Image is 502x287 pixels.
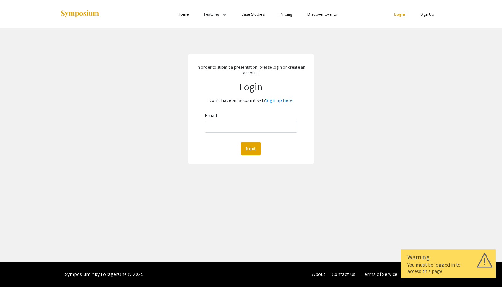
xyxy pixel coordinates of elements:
div: Warning [407,252,489,262]
a: Terms of Service [362,271,398,278]
img: Symposium by ForagerOne [60,10,100,18]
label: Email: [205,111,219,121]
h1: Login [193,81,309,93]
div: You must be logged in to access this page. [407,262,489,274]
p: In order to submit a presentation, please login or create an account. [193,64,309,76]
a: Sign up here. [266,97,294,104]
a: Contact Us [332,271,355,278]
a: Home [178,11,189,17]
a: Features [204,11,220,17]
a: Sign Up [420,11,434,17]
a: Discover Events [307,11,337,17]
a: Case Studies [241,11,265,17]
a: Login [394,11,406,17]
a: Pricing [280,11,293,17]
button: Next [241,142,261,155]
p: Don't have an account yet? [193,95,309,106]
a: About [312,271,325,278]
mat-icon: Expand Features list [221,11,228,18]
div: Symposium™ by ForagerOne © 2025 [65,262,143,287]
